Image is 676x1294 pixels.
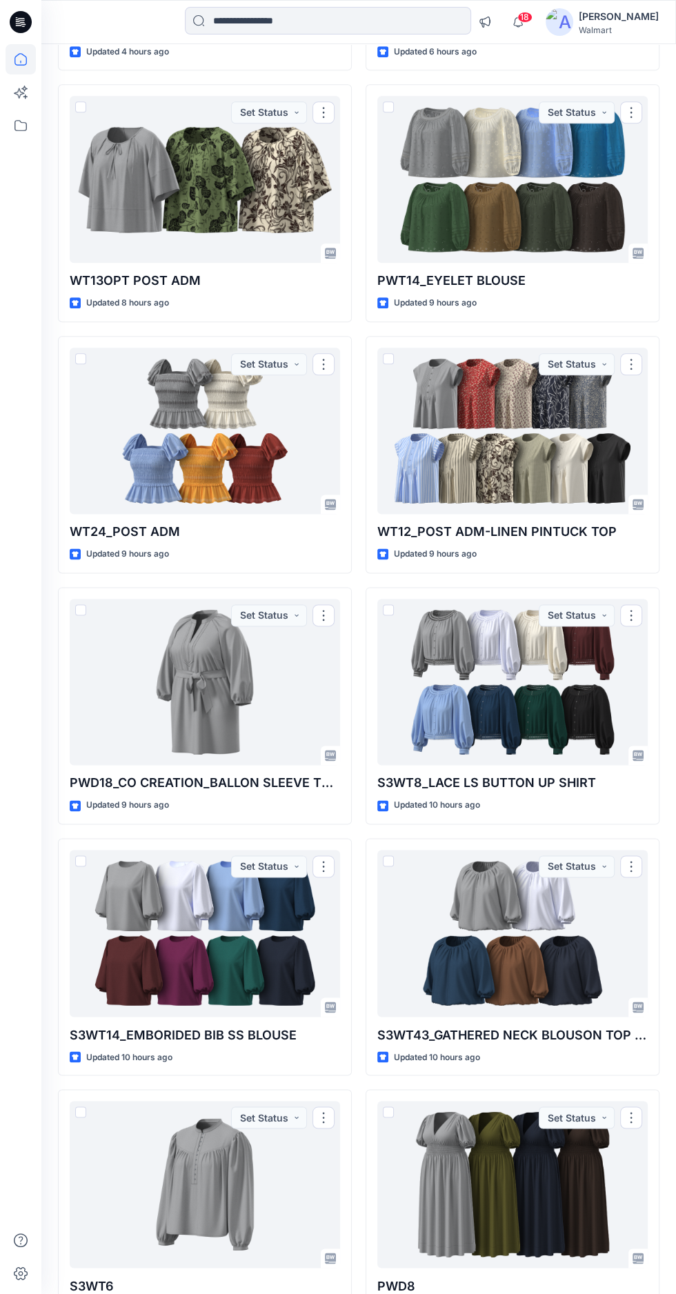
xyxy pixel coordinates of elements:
p: WT24_POST ADM [70,522,340,541]
a: S3WT6 [70,1101,340,1268]
p: S3WT14_EMBORIDED BIB SS BLOUSE [70,1025,340,1044]
p: Updated 9 hours ago [86,547,169,561]
div: Walmart [579,25,659,35]
div: [PERSON_NAME] [579,8,659,25]
p: Updated 9 hours ago [394,296,477,310]
span: 18 [517,12,533,23]
a: S3WT8_LACE LS BUTTON UP SHIRT [377,599,648,766]
p: WT13OPT POST ADM [70,271,340,290]
a: WT12_POST ADM-LINEN PINTUCK TOP [377,348,648,515]
a: PWD18_CO CREATION_BALLON SLEEVE TUNIC DRESS [70,599,340,766]
p: Updated 8 hours ago [86,296,169,310]
p: PWT14_EYELET BLOUSE [377,271,648,290]
a: WT13OPT POST ADM [70,96,340,263]
p: Updated 4 hours ago [86,45,169,59]
a: S3WT14_EMBORIDED BIB SS BLOUSE [70,850,340,1017]
p: S3WT8_LACE LS BUTTON UP SHIRT [377,773,648,793]
a: WT24_POST ADM [70,348,340,515]
p: S3WT43_GATHERED NECK BLOUSON TOP [[DATE]] [377,1025,648,1044]
p: Updated 10 hours ago [394,798,480,813]
a: PWT14_EYELET BLOUSE [377,96,648,263]
p: PWD18_CO CREATION_BALLON SLEEVE TUNIC DRESS [70,773,340,793]
p: Updated 10 hours ago [86,1050,172,1064]
a: S3WT43_GATHERED NECK BLOUSON TOP [15-09-25] [377,850,648,1017]
p: Updated 6 hours ago [394,45,477,59]
a: PWD8 [377,1101,648,1268]
p: Updated 10 hours ago [394,1050,480,1064]
img: avatar [546,8,573,36]
p: Updated 9 hours ago [86,798,169,813]
p: WT12_POST ADM-LINEN PINTUCK TOP [377,522,648,541]
p: Updated 9 hours ago [394,547,477,561]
